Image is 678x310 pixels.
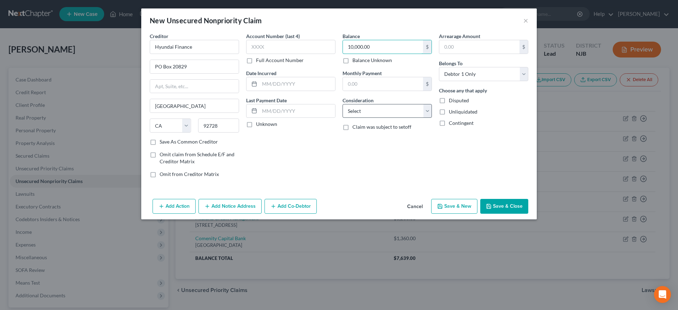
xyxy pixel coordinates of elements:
input: XXXX [246,40,335,54]
input: MM/DD/YYYY [260,104,335,118]
input: 0.00 [439,40,519,54]
label: Last Payment Date [246,97,287,104]
input: Search creditor by name... [150,40,239,54]
input: 0.00 [343,40,423,54]
label: Balance Unknown [352,57,392,64]
input: Apt, Suite, etc... [150,80,239,93]
div: $ [423,40,432,54]
div: $ [423,77,432,91]
span: Omit from Creditor Matrix [160,171,219,177]
input: Enter city... [150,99,239,113]
label: Full Account Number [256,57,304,64]
span: Belongs To [439,60,463,66]
label: Save As Common Creditor [160,138,218,145]
span: Creditor [150,33,168,39]
span: Contingent [449,120,474,126]
label: Balance [343,32,360,40]
button: Add Notice Address [198,199,262,214]
span: Claim was subject to setoff [352,124,411,130]
input: Enter address... [150,60,239,73]
span: Omit claim from Schedule E/F and Creditor Matrix [160,151,234,164]
label: Unknown [256,121,277,128]
label: Monthly Payment [343,69,382,77]
div: Open Intercom Messenger [654,286,671,303]
span: Unliquidated [449,109,477,115]
label: Choose any that apply [439,87,487,94]
input: Enter zip... [198,118,239,133]
input: MM/DD/YYYY [260,77,335,91]
label: Arrearage Amount [439,32,480,40]
input: 0.00 [343,77,423,91]
button: Add Co-Debtor [264,199,317,214]
button: Save & New [431,199,477,214]
button: Add Action [153,199,196,214]
label: Date Incurred [246,69,276,77]
button: Save & Close [480,199,528,214]
button: Cancel [402,200,428,214]
label: Consideration [343,97,374,104]
button: × [523,16,528,25]
span: Disputed [449,97,469,103]
div: New Unsecured Nonpriority Claim [150,16,262,25]
div: $ [519,40,528,54]
label: Account Number (last 4) [246,32,300,40]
